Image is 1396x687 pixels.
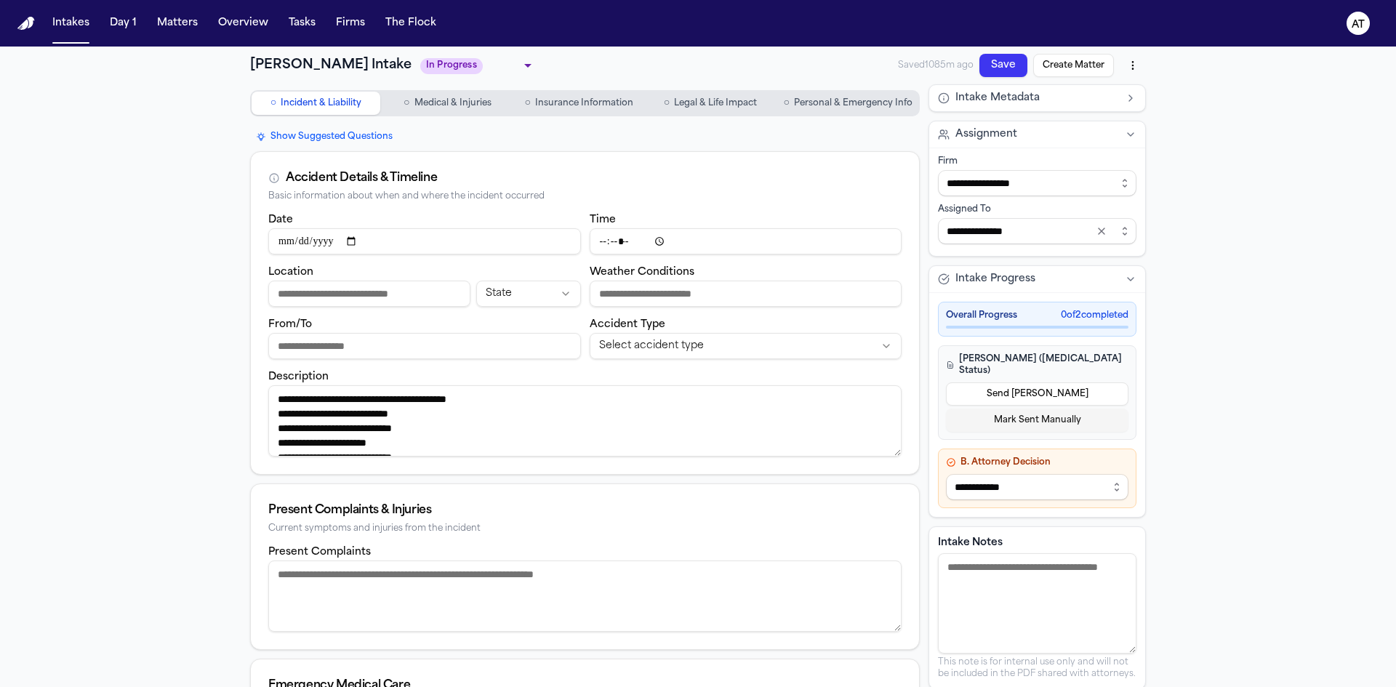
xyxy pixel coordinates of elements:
span: Intake Progress [955,272,1035,286]
button: Go to Medical & Injuries [383,92,512,115]
button: Clear selection [1090,218,1113,244]
div: Assigned To [938,204,1136,215]
textarea: Incident description [268,385,902,457]
button: Assignment [929,121,1145,148]
input: Select firm [938,170,1136,196]
h4: [PERSON_NAME] ([MEDICAL_DATA] Status) [946,353,1128,377]
button: Send [PERSON_NAME] [946,382,1128,406]
a: Home [17,17,35,31]
label: Accident Type [590,319,665,330]
button: Tasks [283,10,321,36]
label: Description [268,371,329,382]
button: More actions [1120,52,1146,79]
button: Day 1 [104,10,143,36]
button: Save [979,54,1027,77]
div: Update intake status [420,55,537,76]
button: Go to Insurance Information [515,92,643,115]
label: From/To [268,319,312,330]
textarea: Present complaints [268,561,902,632]
button: Intake Metadata [929,85,1145,111]
input: Incident time [590,228,902,254]
span: Insurance Information [535,97,633,109]
label: Date [268,214,293,225]
span: In Progress [420,58,483,74]
h1: [PERSON_NAME] Intake [250,55,412,76]
input: Weather conditions [590,281,902,307]
input: Incident date [268,228,581,254]
div: Basic information about when and where the incident occurred [268,191,902,202]
div: Current symptoms and injuries from the incident [268,523,902,534]
span: ○ [270,96,276,111]
button: Go to Legal & Life Impact [646,92,775,115]
button: Mark Sent Manually [946,409,1128,432]
textarea: Intake notes [938,553,1136,654]
input: Incident location [268,281,470,307]
div: Firm [938,156,1136,167]
label: Intake Notes [938,536,1136,550]
button: Overview [212,10,274,36]
p: This note is for internal use only and will not be included in the PDF shared with attorneys. [938,656,1136,680]
div: Present Complaints & Injuries [268,502,902,519]
span: Intake Metadata [955,91,1040,105]
label: Weather Conditions [590,267,694,278]
label: Location [268,267,313,278]
button: Create Matter [1033,54,1114,77]
span: Medical & Injuries [414,97,492,109]
span: ○ [664,96,670,111]
button: Intakes [47,10,95,36]
span: Overall Progress [946,310,1017,321]
button: Go to Personal & Emergency Info [778,92,918,115]
text: AT [1352,20,1365,30]
input: From/To destination [268,333,581,359]
label: Time [590,214,616,225]
button: Go to Incident & Liability [252,92,380,115]
button: Firms [330,10,371,36]
img: Finch Logo [17,17,35,31]
button: The Flock [380,10,442,36]
span: ○ [784,96,790,111]
div: Accident Details & Timeline [286,169,437,187]
span: Incident & Liability [281,97,361,109]
span: ○ [404,96,409,111]
button: Show Suggested Questions [250,128,398,145]
button: Matters [151,10,204,36]
button: Incident state [476,281,580,307]
span: Personal & Emergency Info [794,97,912,109]
button: Intake Progress [929,266,1145,292]
span: Saved 1085m ago [898,60,974,71]
span: 0 of 2 completed [1061,310,1128,321]
label: Present Complaints [268,547,371,558]
span: Assignment [955,127,1017,142]
h4: B. Attorney Decision [946,457,1128,468]
span: Legal & Life Impact [674,97,757,109]
input: Assign to staff member [938,218,1136,244]
span: ○ [524,96,530,111]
